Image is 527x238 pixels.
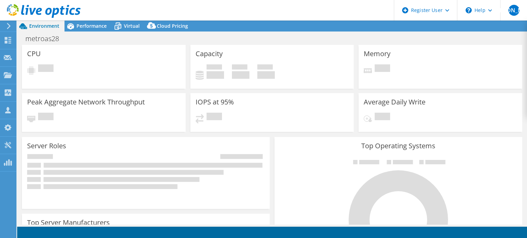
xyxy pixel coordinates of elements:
[27,142,66,150] h3: Server Roles
[280,142,517,150] h3: Top Operating Systems
[375,64,390,74] span: Pending
[207,64,222,71] span: Used
[466,7,472,13] svg: \n
[29,23,59,29] span: Environment
[157,23,188,29] span: Cloud Pricing
[77,23,107,29] span: Performance
[22,35,70,42] h1: metroas28
[257,64,273,71] span: Total
[27,50,41,58] h3: CPU
[375,113,390,122] span: Pending
[232,64,247,71] span: Free
[207,113,222,122] span: Pending
[232,71,249,79] h4: 0 GiB
[196,50,223,58] h3: Capacity
[38,113,54,122] span: Pending
[207,71,224,79] h4: 0 GiB
[364,98,425,106] h3: Average Daily Write
[124,23,140,29] span: Virtual
[508,5,519,16] span: [PERSON_NAME]
[27,98,145,106] h3: Peak Aggregate Network Throughput
[27,219,110,226] h3: Top Server Manufacturers
[38,64,54,74] span: Pending
[257,71,275,79] h4: 0 GiB
[196,98,234,106] h3: IOPS at 95%
[364,50,390,58] h3: Memory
